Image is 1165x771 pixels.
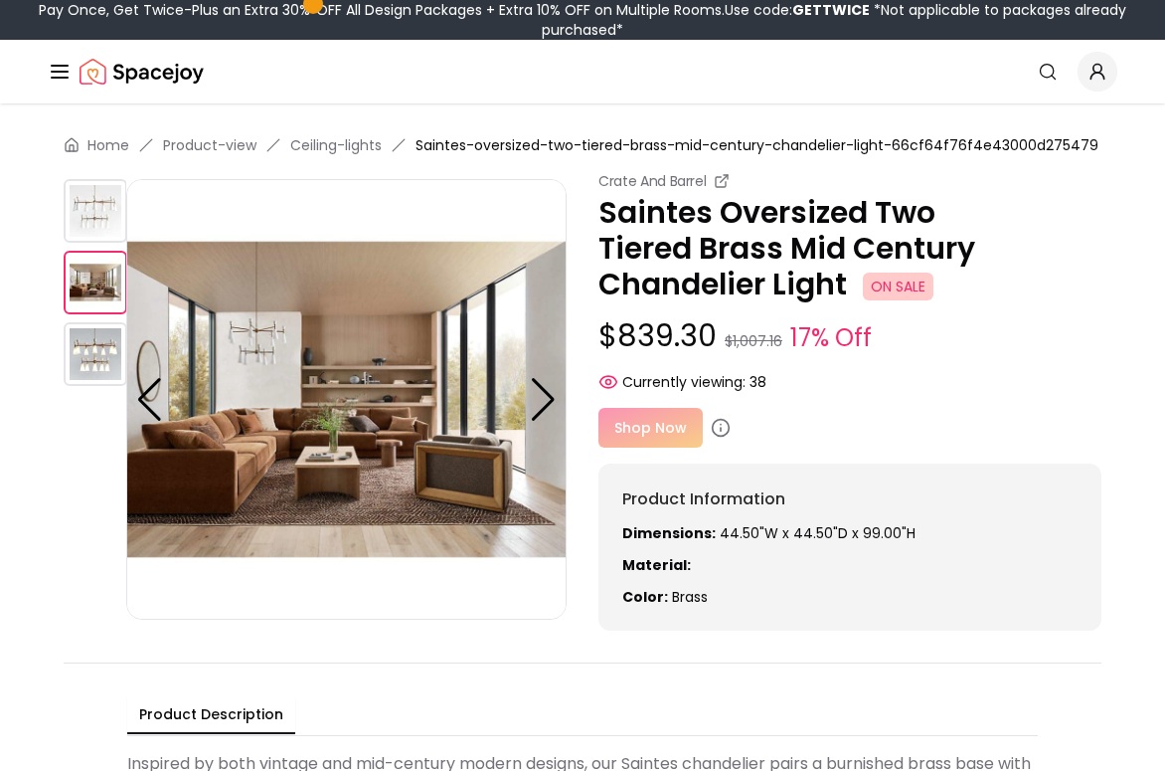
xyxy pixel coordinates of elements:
nav: Global [48,40,1117,103]
img: https://storage.googleapis.com/spacejoy-main/assets/66cf64f76f4e43000d275479/product_0_hg86eg3680pj [64,179,127,243]
a: Home [87,135,129,155]
a: Product-view [163,135,256,155]
h6: Product Information [622,487,1078,511]
span: Currently viewing: [622,372,746,392]
p: $839.30 [598,318,1101,356]
strong: Color: [622,587,668,607]
nav: breadcrumb [64,135,1101,155]
p: Saintes Oversized Two Tiered Brass Mid Century Chandelier Light [598,195,1101,302]
span: Saintes-oversized-two-tiered-brass-mid-century-chandelier-light-66cf64f76f4e43000d275479 [416,135,1098,155]
img: https://storage.googleapis.com/spacejoy-main/assets/66cf64f76f4e43000d275479/product_1_p6djbn9e25ek [64,251,127,314]
strong: Dimensions: [622,523,716,543]
img: https://storage.googleapis.com/spacejoy-main/assets/66cf64f76f4e43000d275479/product_2_2pfnkp855nc [64,322,127,386]
p: 44.50"W x 44.50"D x 99.00"H [622,523,1078,543]
span: 38 [749,372,766,392]
span: ON SALE [863,273,933,300]
a: Spacejoy [80,52,204,92]
img: Spacejoy Logo [80,52,204,92]
a: Ceiling-lights [290,135,382,155]
span: brass [672,587,708,607]
button: Product Description [127,696,295,734]
img: https://storage.googleapis.com/spacejoy-main/assets/66cf64f76f4e43000d275479/product_1_p6djbn9e25ek [126,179,567,620]
small: Crate And Barrel [598,171,706,191]
small: $1,007.16 [725,331,782,351]
strong: Material: [622,555,691,575]
small: 17% Off [790,320,872,356]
